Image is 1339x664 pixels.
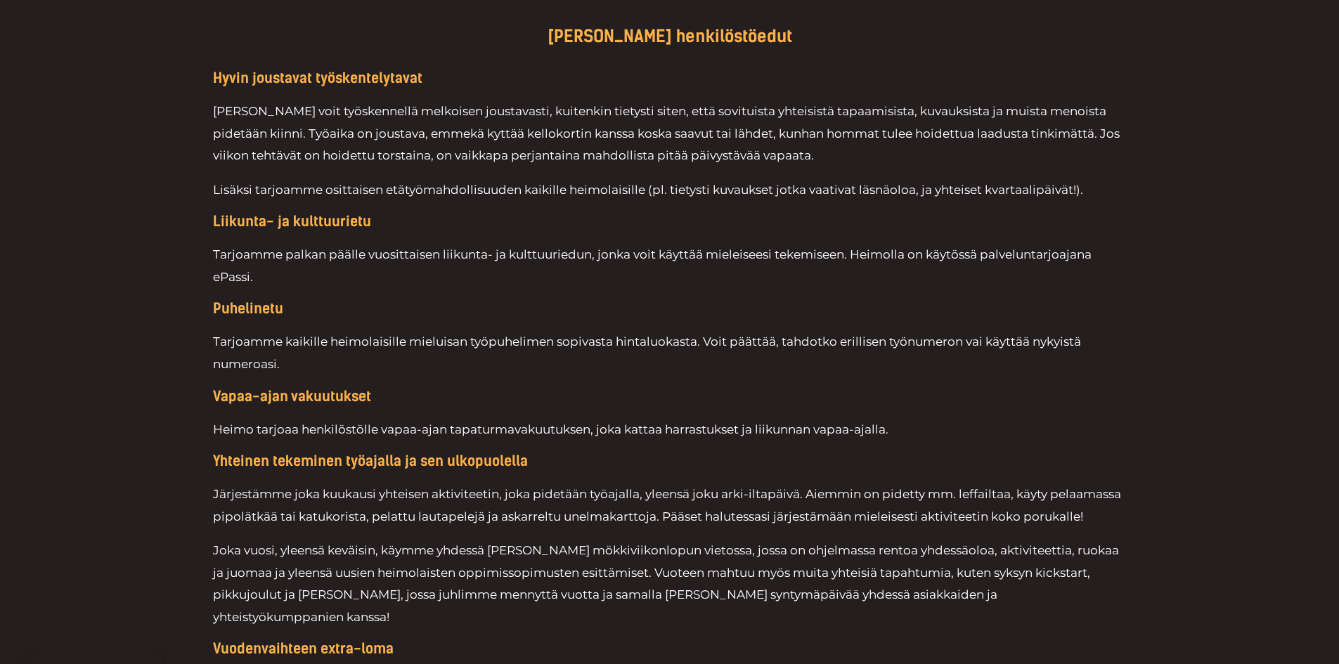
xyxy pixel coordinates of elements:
[213,27,1127,47] h4: [PERSON_NAME] henkilöstöedut
[213,331,1127,375] p: Tarjoamme kaikille heimolaisille mieluisan työpuhelimen sopivasta hintaluokasta. Voit päättää, ta...
[213,483,1127,528] p: Järjestämme joka kuukausi yhteisen aktiviteetin, joka pidetään työajalla, yleensä joku arki-iltap...
[213,100,1127,167] p: [PERSON_NAME] voit työskennellä melkoisen joustavasti, kuitenkin tietysti siten, että sovituista ...
[213,388,371,405] span: Vapaa-ajan vakuutukset
[213,640,394,657] span: Vuodenvaihteen extra-loma
[213,453,528,469] span: Yhteinen tekeminen työajalla ja sen ulkopuolella
[213,70,422,86] span: Hyvin joustavat työskentelytavat
[213,419,1127,441] p: Heimo tarjoaa henkilöstölle vapaa-ajan tapaturmavakuutuksen, joka kattaa harrastukset ja liikunna...
[213,179,1127,202] p: Lisäksi tarjoamme osittaisen etätyömahdollisuuden kaikille heimolaisille (pl. tietysti kuvaukset ...
[213,540,1127,628] p: Joka vuosi, yleensä keväisin, käymme yhdessä [PERSON_NAME] mökkiviikonlopun vietossa, jossa on oh...
[213,244,1127,288] p: Tarjoamme palkan päälle vuosittaisen liikunta- ja kulttuuriedun, jonka voit käyttää mieleiseesi t...
[213,300,283,317] span: Puhelinetu
[213,213,371,230] span: Liikunta- ja kulttuurietu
